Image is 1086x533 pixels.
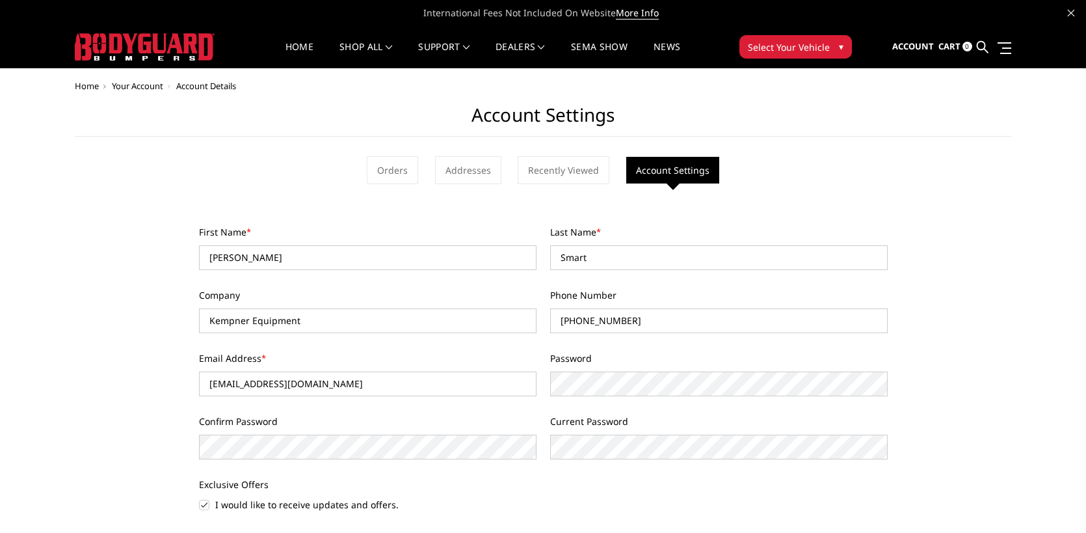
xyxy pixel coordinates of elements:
[962,42,972,51] span: 0
[199,351,536,365] label: Email Address
[616,7,659,20] a: More Info
[938,40,960,52] span: Cart
[367,156,418,184] a: Orders
[199,415,536,428] label: Confirm Password
[285,42,313,68] a: Home
[571,42,628,68] a: SEMA Show
[199,225,536,239] label: First Name
[199,498,536,512] label: I would like to receive updates and offers.
[418,42,470,68] a: Support
[75,33,215,61] img: BODYGUARD BUMPERS
[550,351,888,365] label: Password
[176,80,236,92] span: Account Details
[75,104,1011,137] h2: Account Settings
[654,42,680,68] a: News
[518,156,609,184] a: Recently Viewed
[938,29,972,64] a: Cart 0
[739,35,852,59] button: Select Your Vehicle
[339,42,392,68] a: shop all
[892,29,934,64] a: Account
[496,42,545,68] a: Dealers
[112,80,163,92] a: Your Account
[748,40,830,54] span: Select Your Vehicle
[892,40,934,52] span: Account
[435,156,501,184] a: Addresses
[626,157,719,184] li: Account Settings
[199,478,536,491] label: Exclusive Offers
[550,288,888,302] label: Phone Number
[839,40,843,53] span: ▾
[75,80,99,92] a: Home
[199,288,536,302] label: Company
[550,225,888,239] label: Last Name
[550,415,888,428] label: Current Password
